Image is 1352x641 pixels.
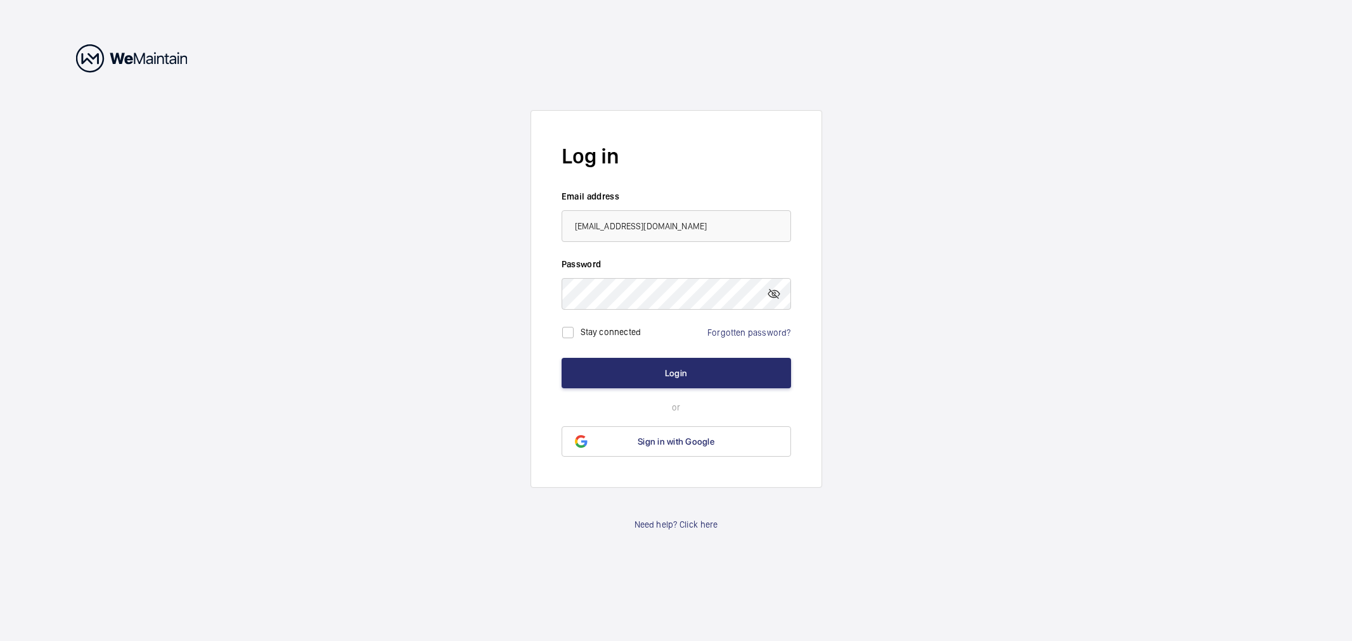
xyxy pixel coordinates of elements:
a: Need help? Click here [634,518,718,531]
button: Login [562,358,791,388]
p: or [562,401,791,414]
label: Password [562,258,791,270]
h2: Log in [562,141,791,171]
label: Stay connected [581,327,641,337]
span: Sign in with Google [638,436,714,447]
a: Forgotten password? [707,327,790,338]
input: Your email address [562,210,791,242]
label: Email address [562,190,791,203]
